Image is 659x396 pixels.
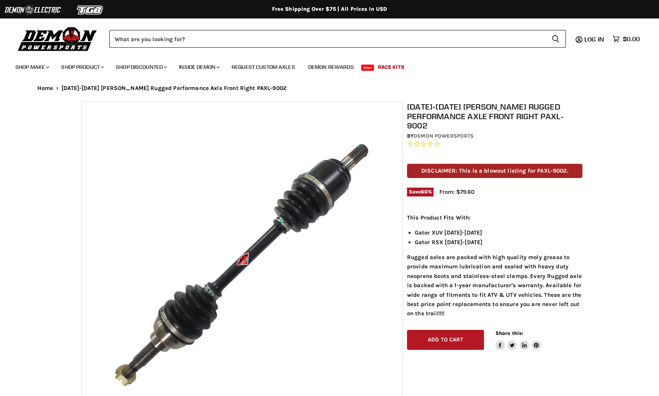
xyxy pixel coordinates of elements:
[407,140,582,148] span: Rated 0.0 out of 5 stars 0 reviews
[496,330,523,336] span: Share this:
[109,30,566,48] form: Product
[10,56,638,75] ul: Main menu
[546,30,566,48] button: Search
[609,33,644,45] a: $0.00
[428,336,463,343] span: Add to cart
[439,188,474,195] span: From: $79.60
[37,85,53,92] a: Home
[372,59,410,75] a: Race Kits
[407,164,582,178] p: DISCLAIMER: This is a blowout listing for PAXL-9002.
[110,59,172,75] a: Shop Discounted
[415,228,582,237] li: Gator XUV [DATE]-[DATE]
[10,59,54,75] a: Shop Make
[496,330,541,350] aside: Share this:
[407,102,582,130] h1: [DATE]-[DATE] [PERSON_NAME] Rugged Performance Axle Front Right PAXL-9002
[581,36,609,43] a: Log in
[415,238,582,247] li: Gator RSX [DATE]-[DATE]
[421,189,427,195] span: 60
[62,85,287,92] span: [DATE]-[DATE] [PERSON_NAME] Rugged Performance Axle Front Right PAXL-9002
[22,6,637,13] div: Free Shipping Over $75 | All Prices In USD
[109,30,546,48] input: Search
[22,85,637,92] nav: Breadcrumbs
[407,213,582,222] p: This Product Fits With:
[407,213,582,318] div: Rugged axles are packed with high quality moly grease to provide maximum lubrication and sealed w...
[407,188,434,196] span: Save %
[226,59,301,75] a: Request Custom Axles
[4,3,62,17] img: Demon Electric Logo 2
[407,330,484,350] button: Add to cart
[15,25,100,52] img: Demon Powersports
[623,35,640,43] span: $0.00
[55,59,108,75] a: Shop Product
[407,132,582,140] div: by
[414,133,474,139] a: Demon Powersports
[584,35,604,43] span: Log in
[302,59,360,75] a: Demon Rewards
[173,59,224,75] a: Inside Demon
[62,3,119,17] img: TGB Logo 2
[361,65,374,71] span: New!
